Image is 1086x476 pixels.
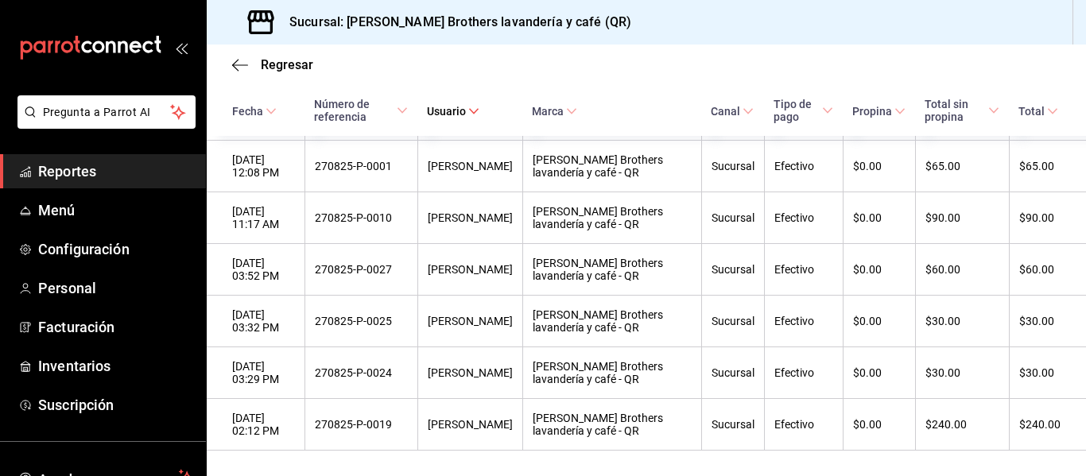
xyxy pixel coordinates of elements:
div: $60.00 [925,263,999,276]
div: 270825-P-0019 [315,418,408,431]
div: [PERSON_NAME] Brothers lavandería y café - QR [533,412,692,437]
div: $30.00 [925,366,999,379]
div: [PERSON_NAME] [428,160,513,172]
button: open_drawer_menu [175,41,188,54]
div: [PERSON_NAME] [428,263,513,276]
div: [DATE] 11:17 AM [232,205,295,230]
div: [PERSON_NAME] Brothers lavandería y café - QR [533,257,692,282]
div: $90.00 [925,211,999,224]
div: Efectivo [774,418,833,431]
div: $0.00 [853,418,906,431]
div: Sucursal [712,418,754,431]
div: [DATE] 02:12 PM [232,412,295,437]
div: $0.00 [853,160,906,172]
span: Pregunta a Parrot AI [43,104,171,121]
div: Sucursal [712,211,754,224]
div: $30.00 [925,315,999,327]
div: $60.00 [1019,263,1061,276]
span: Reportes [38,161,193,182]
span: Tipo de pago [774,98,833,123]
div: $30.00 [1019,315,1061,327]
div: [PERSON_NAME] Brothers lavandería y café - QR [533,205,692,230]
div: 270825-P-0027 [315,263,408,276]
div: [PERSON_NAME] Brothers lavandería y café - QR [533,360,692,385]
span: Configuración [38,238,193,260]
span: Total sin propina [925,98,999,123]
span: Fecha [232,105,277,118]
span: Regresar [261,57,313,72]
div: $0.00 [853,366,906,379]
div: 270825-P-0025 [315,315,408,327]
span: Canal [711,105,754,118]
span: Usuario [427,105,479,118]
div: Sucursal [712,160,754,172]
div: [PERSON_NAME] [428,418,513,431]
div: [PERSON_NAME] Brothers lavandería y café - QR [533,308,692,334]
div: [DATE] 03:29 PM [232,360,295,385]
div: Sucursal [712,263,754,276]
div: $240.00 [925,418,999,431]
div: $90.00 [1019,211,1061,224]
div: [PERSON_NAME] [428,315,513,327]
div: $240.00 [1019,418,1061,431]
div: Sucursal [712,315,754,327]
span: Inventarios [38,355,193,377]
span: Propina [852,105,906,118]
div: $0.00 [853,263,906,276]
div: [PERSON_NAME] [428,211,513,224]
div: Efectivo [774,366,833,379]
div: $0.00 [853,315,906,327]
div: Efectivo [774,160,833,172]
h3: Sucursal: [PERSON_NAME] Brothers lavandería y café (QR) [277,13,631,32]
div: Efectivo [774,315,833,327]
div: $30.00 [1019,366,1061,379]
div: [DATE] 12:08 PM [232,153,295,179]
div: $65.00 [925,160,999,172]
div: $65.00 [1019,160,1061,172]
span: Marca [532,105,577,118]
span: Total [1018,105,1058,118]
span: Número de referencia [314,98,408,123]
div: [DATE] 03:32 PM [232,308,295,334]
a: Pregunta a Parrot AI [11,115,196,132]
span: Suscripción [38,394,193,416]
span: Menú [38,199,193,221]
div: Efectivo [774,263,833,276]
span: Facturación [38,316,193,338]
div: [PERSON_NAME] Brothers lavandería y café - QR [533,153,692,179]
div: Sucursal [712,366,754,379]
button: Pregunta a Parrot AI [17,95,196,129]
div: 270825-P-0010 [315,211,408,224]
div: $0.00 [853,211,906,224]
div: [PERSON_NAME] [428,366,513,379]
div: 270825-P-0024 [315,366,408,379]
button: Regresar [232,57,313,72]
div: 270825-P-0001 [315,160,408,172]
div: [DATE] 03:52 PM [232,257,295,282]
div: Efectivo [774,211,833,224]
span: Personal [38,277,193,299]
